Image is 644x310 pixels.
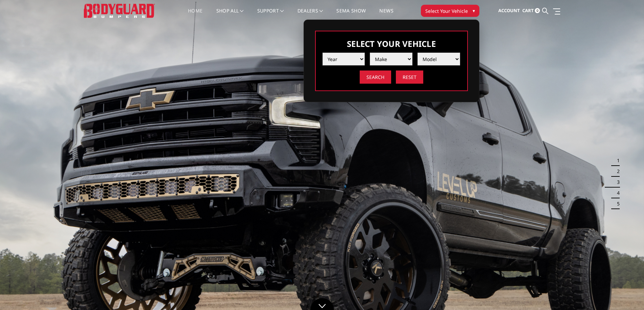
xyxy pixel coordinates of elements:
[310,298,334,310] a: Click to Down
[425,7,468,15] span: Select Your Vehicle
[613,198,620,209] button: 5 of 5
[188,8,202,22] a: Home
[613,188,620,198] button: 4 of 5
[257,8,284,22] a: Support
[84,4,155,18] img: BODYGUARD BUMPERS
[323,53,365,65] select: Please select the value from list.
[379,8,393,22] a: News
[522,2,540,20] a: Cart 0
[498,7,520,13] span: Account
[323,38,460,49] h3: Select Your Vehicle
[610,278,644,310] iframe: Chat Widget
[370,53,412,65] select: Please select the value from list.
[473,7,475,14] span: ▾
[396,71,423,84] input: Reset
[421,5,479,17] button: Select Your Vehicle
[297,8,323,22] a: Dealers
[360,71,391,84] input: Search
[498,2,520,20] a: Account
[535,8,540,13] span: 0
[336,8,366,22] a: SEMA Show
[613,177,620,188] button: 3 of 5
[613,166,620,177] button: 2 of 5
[216,8,244,22] a: shop all
[522,7,534,13] span: Cart
[613,155,620,166] button: 1 of 5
